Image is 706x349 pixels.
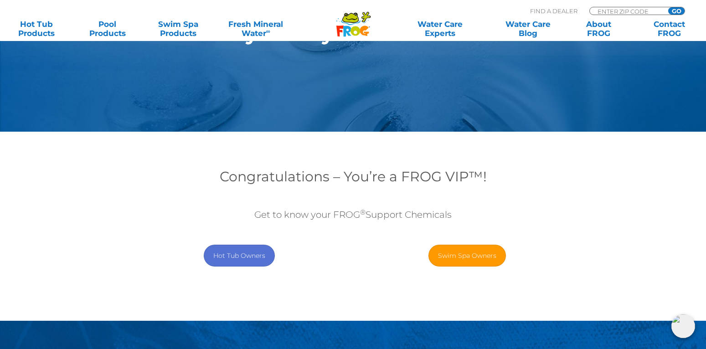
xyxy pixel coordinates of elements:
[642,20,697,38] a: ContactFROG
[222,20,290,38] a: Fresh MineralWater∞
[125,169,581,185] h3: Congratulations – You’re a FROG VIP™!
[671,314,695,338] img: openIcon
[80,20,135,38] a: PoolProducts
[395,20,484,38] a: Water CareExperts
[360,208,366,216] sup: ®
[204,245,275,267] a: Hot Tub Owners
[597,7,658,15] input: Zip Code Form
[125,207,581,222] p: Get to know your FROG Support Chemicals
[500,20,556,38] a: Water CareBlog
[87,23,577,45] h1: Thank you for your submission
[571,20,626,38] a: AboutFROG
[266,28,270,35] sup: ∞
[150,20,206,38] a: Swim SpaProducts
[428,245,506,267] a: Swim Spa Owners
[9,20,64,38] a: Hot TubProducts
[530,7,577,15] p: Find A Dealer
[668,7,685,15] input: GO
